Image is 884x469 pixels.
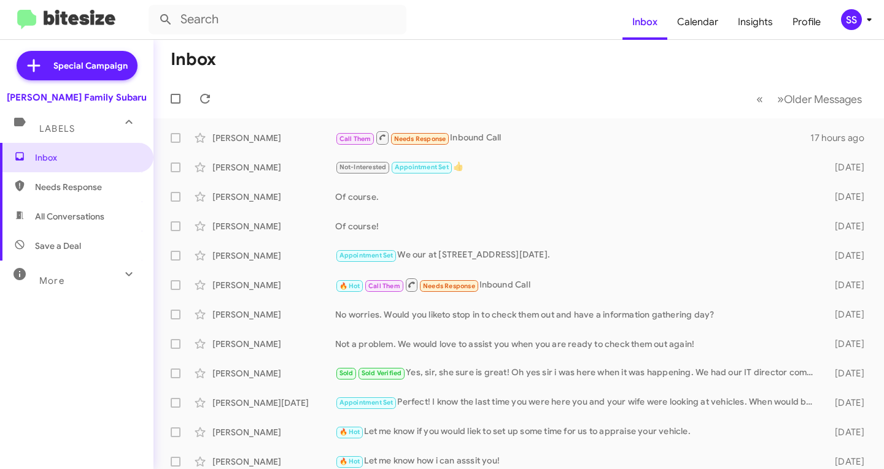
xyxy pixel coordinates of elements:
[368,282,400,290] span: Call Them
[821,250,874,262] div: [DATE]
[212,308,335,321] div: [PERSON_NAME]
[821,338,874,350] div: [DATE]
[35,181,139,193] span: Needs Response
[39,275,64,286] span: More
[394,135,446,143] span: Needs Response
[339,428,360,436] span: 🔥 Hot
[212,456,335,468] div: [PERSON_NAME]
[335,191,821,203] div: Of course.
[335,277,821,292] div: Inbound Call
[212,161,335,173] div: [PERSON_NAME]
[212,250,335,262] div: [PERSON_NAME]
[821,279,874,291] div: [DATE]
[749,86,770,112] button: Previous
[821,426,874,438] div: [DATE]
[821,191,874,203] div: [DATE]
[784,93,862,106] span: Older Messages
[831,9,870,30] button: SS
[821,308,874,321] div: [DATE]
[423,282,475,290] span: Needs Response
[622,4,667,40] a: Inbox
[335,395,821,410] div: Perfect! I know the last time you were here you and your wife were looking at vehicles. When woul...
[821,220,874,232] div: [DATE]
[35,210,104,223] span: All Conversations
[821,161,874,173] div: [DATE]
[335,425,821,439] div: Let me know if you would liek to set up some time for us to appraise your vehicle.
[821,397,874,409] div: [DATE]
[53,59,128,72] span: Special Campaign
[212,397,335,409] div: [PERSON_NAME][DATE]
[335,308,821,321] div: No worries. Would you liketo stop in to check them out and have a information gathering day?
[821,456,874,468] div: [DATE]
[339,251,394,259] span: Appointment Set
[212,191,335,203] div: [PERSON_NAME]
[339,369,354,377] span: Sold
[339,457,360,465] span: 🔥 Hot
[212,220,335,232] div: [PERSON_NAME]
[335,220,821,232] div: Of course!
[362,369,402,377] span: Sold Verified
[39,123,75,134] span: Labels
[339,398,394,406] span: Appointment Set
[339,163,387,171] span: Not-Interested
[750,86,869,112] nav: Page navigation example
[667,4,728,40] a: Calendar
[171,50,216,69] h1: Inbox
[35,151,139,164] span: Inbox
[783,4,831,40] a: Profile
[212,279,335,291] div: [PERSON_NAME]
[841,9,862,30] div: SS
[212,367,335,379] div: [PERSON_NAME]
[770,86,869,112] button: Next
[335,248,821,262] div: We our at [STREET_ADDRESS][DATE].
[335,366,821,380] div: Yes, sir, she sure is great! Oh yes sir i was here when it was happening. We had our IT director ...
[395,163,449,171] span: Appointment Set
[335,160,821,174] div: 👍
[777,91,784,107] span: »
[212,426,335,438] div: [PERSON_NAME]
[212,338,335,350] div: [PERSON_NAME]
[335,454,821,468] div: Let me know how i can asssit you!
[335,338,821,350] div: Not a problem. We would love to assist you when you are ready to check them out again!
[17,51,138,80] a: Special Campaign
[756,91,763,107] span: «
[810,132,874,144] div: 17 hours ago
[35,240,81,252] span: Save a Deal
[339,135,371,143] span: Call Them
[339,282,360,290] span: 🔥 Hot
[7,91,147,104] div: [PERSON_NAME] Family Subaru
[728,4,783,40] a: Insights
[335,130,810,145] div: Inbound Call
[212,132,335,144] div: [PERSON_NAME]
[821,367,874,379] div: [DATE]
[149,5,406,34] input: Search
